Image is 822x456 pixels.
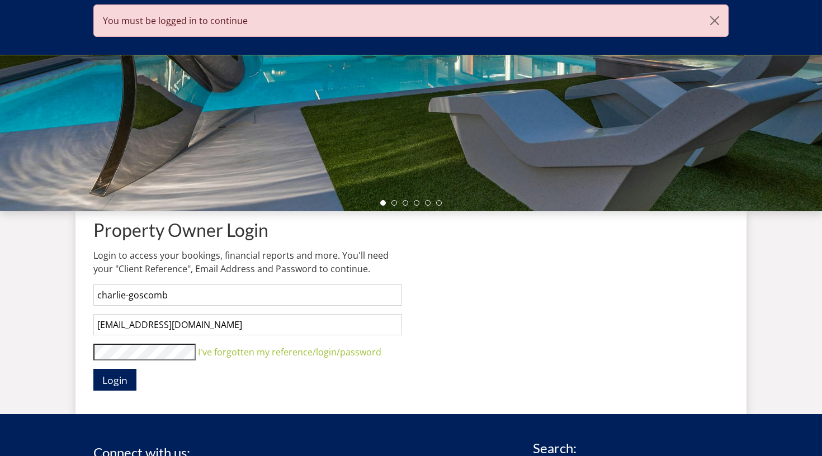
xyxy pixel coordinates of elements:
[129,15,142,28] button: Open LiveChat chat widget
[16,17,126,26] p: Chat Live with a Human!
[93,314,402,335] input: Email
[93,4,729,37] div: You must be logged in to continue
[533,441,729,455] h3: Search:
[93,369,136,391] button: Login
[102,373,127,387] span: Login
[198,346,381,358] a: I've forgotten my reference/login/password
[93,249,402,275] p: Login to access your bookings, financial reports and more. You'll need your "Client Reference", E...
[93,220,402,240] h1: Property Owner Login
[93,284,402,306] input: Account Reference
[88,39,205,49] iframe: Customer reviews powered by Trustpilot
